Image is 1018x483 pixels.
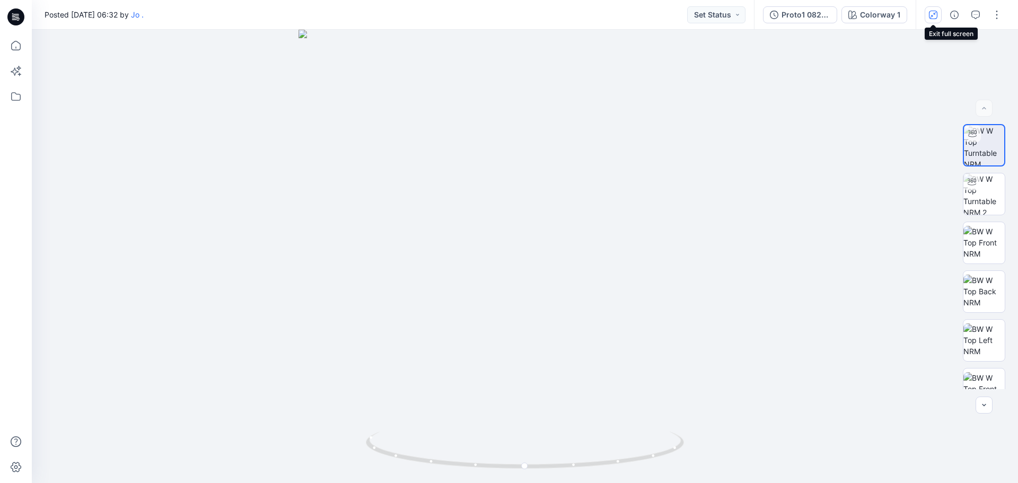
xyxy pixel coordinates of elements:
[963,173,1005,215] img: BW W Top Turntable NRM 2
[782,9,830,21] div: Proto1 082125
[963,275,1005,308] img: BW W Top Back NRM
[860,9,900,21] div: Colorway 1
[763,6,837,23] button: Proto1 082125
[963,372,1005,406] img: BW W Top Front Chest NRM
[946,6,963,23] button: Details
[963,323,1005,357] img: BW W Top Left NRM
[963,226,1005,259] img: BW W Top Front NRM
[964,125,1004,165] img: BW W Top Turntable NRM
[45,9,144,20] span: Posted [DATE] 06:32 by
[841,6,907,23] button: Colorway 1
[131,10,144,19] a: Jo .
